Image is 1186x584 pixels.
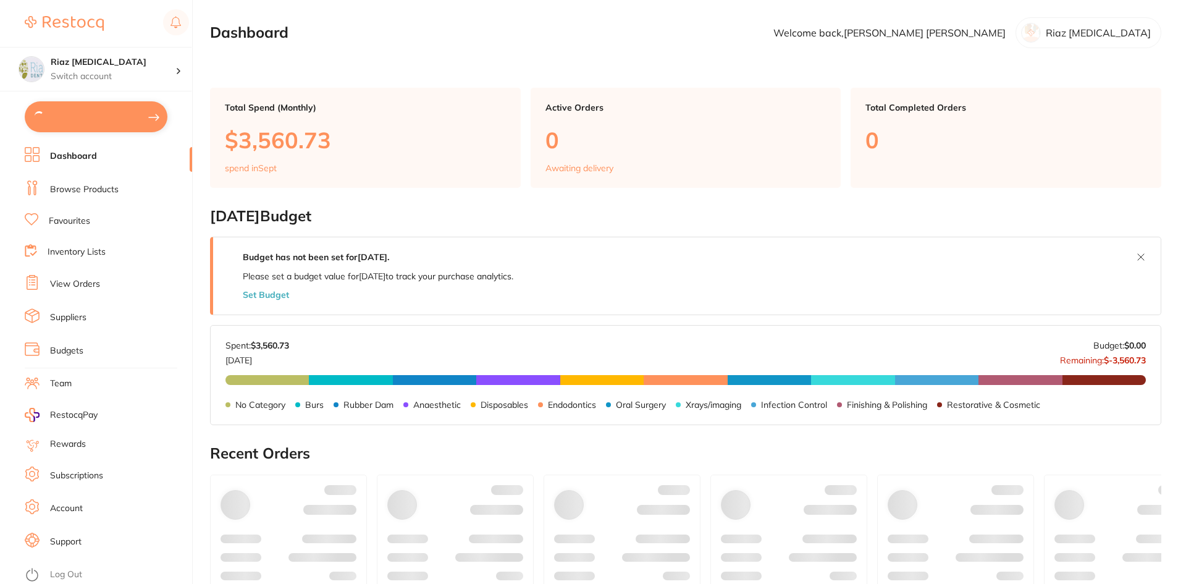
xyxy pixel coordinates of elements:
[25,16,104,31] img: Restocq Logo
[243,271,513,281] p: Please set a budget value for [DATE] to track your purchase analytics.
[225,103,506,112] p: Total Spend (Monthly)
[50,184,119,196] a: Browse Products
[865,127,1146,153] p: 0
[1124,340,1146,351] strong: $0.00
[25,408,40,422] img: RestocqPay
[947,400,1040,410] p: Restorative & Cosmetic
[50,278,100,290] a: View Orders
[481,400,528,410] p: Disposables
[225,163,277,173] p: spend in Sept
[851,88,1161,188] a: Total Completed Orders0
[50,345,83,357] a: Budgets
[847,400,927,410] p: Finishing & Polishing
[50,502,83,515] a: Account
[50,438,86,451] a: Rewards
[545,103,826,112] p: Active Orders
[343,400,393,410] p: Rubber Dam
[48,246,106,258] a: Inventory Lists
[50,470,103,482] a: Subscriptions
[51,56,175,69] h4: Riaz Dental Surgery
[305,400,324,410] p: Burs
[25,9,104,38] a: Restocq Logo
[548,400,596,410] p: Endodontics
[210,208,1161,225] h2: [DATE] Budget
[545,163,613,173] p: Awaiting delivery
[1046,27,1151,38] p: Riaz [MEDICAL_DATA]
[225,350,289,365] p: [DATE]
[865,103,1146,112] p: Total Completed Orders
[49,215,90,227] a: Favourites
[51,70,175,83] p: Switch account
[413,400,461,410] p: Anaesthetic
[50,150,97,163] a: Dashboard
[19,57,44,82] img: Riaz Dental Surgery
[686,400,741,410] p: Xrays/imaging
[243,290,289,300] button: Set Budget
[210,88,521,188] a: Total Spend (Monthly)$3,560.73spend inSept
[616,400,666,410] p: Oral Surgery
[225,127,506,153] p: $3,560.73
[243,252,389,263] strong: Budget has not been set for [DATE] .
[25,408,98,422] a: RestocqPay
[773,27,1006,38] p: Welcome back, [PERSON_NAME] [PERSON_NAME]
[531,88,841,188] a: Active Orders0Awaiting delivery
[235,400,285,410] p: No Category
[50,569,82,581] a: Log Out
[50,311,86,324] a: Suppliers
[251,340,289,351] strong: $3,560.73
[50,536,82,548] a: Support
[1060,350,1146,365] p: Remaining:
[50,378,72,390] a: Team
[1104,355,1146,366] strong: $-3,560.73
[225,341,289,350] p: Spent:
[761,400,827,410] p: Infection Control
[210,24,288,41] h2: Dashboard
[545,127,826,153] p: 0
[210,445,1161,462] h2: Recent Orders
[1093,341,1146,350] p: Budget:
[50,409,98,421] span: RestocqPay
